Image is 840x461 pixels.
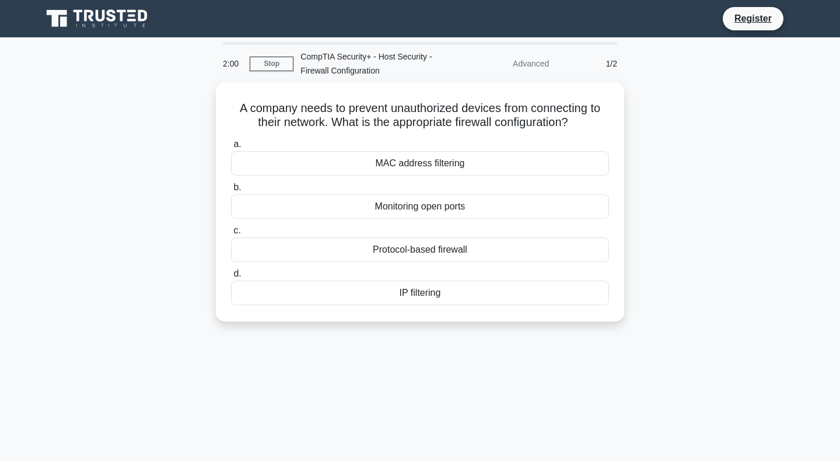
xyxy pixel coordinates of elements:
[231,238,609,262] div: Protocol-based firewall
[293,45,454,82] div: CompTIA Security+ - Host Security - Firewall Configuration
[454,52,556,75] div: Advanced
[231,194,609,219] div: Monitoring open ports
[231,151,609,176] div: MAC address filtering
[727,11,779,26] a: Register
[250,57,293,71] a: Stop
[231,281,609,305] div: IP filtering
[233,268,241,278] span: d.
[216,52,250,75] div: 2:00
[233,139,241,149] span: a.
[230,101,610,130] h5: A company needs to prevent unauthorized devices from connecting to their network. What is the app...
[233,225,240,235] span: c.
[233,182,241,192] span: b.
[556,52,624,75] div: 1/2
